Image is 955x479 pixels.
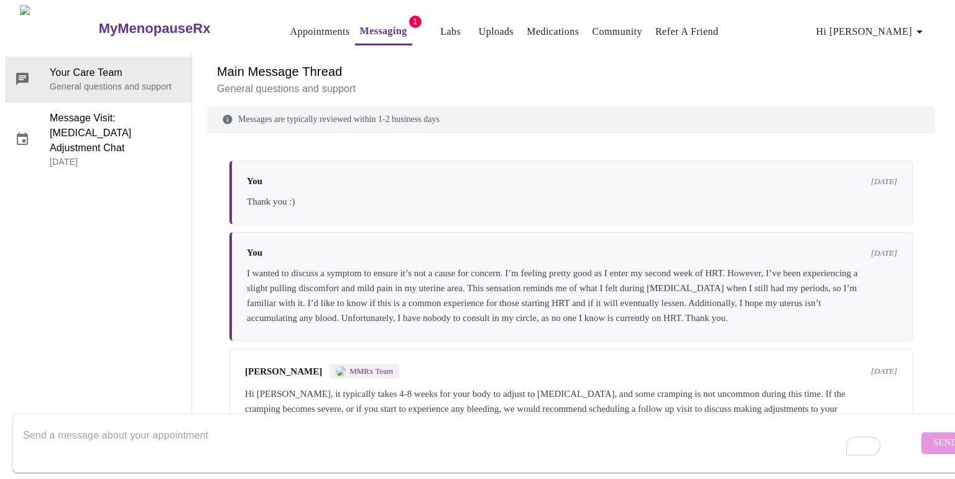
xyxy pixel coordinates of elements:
div: Thank you :) [247,194,897,209]
img: MyMenopauseRx Logo [20,5,97,52]
span: Message Visit: [MEDICAL_DATA] Adjustment Chat [50,111,182,156]
a: Labs [440,23,461,40]
h6: Main Message Thread [217,62,925,81]
a: Community [592,23,642,40]
button: Appointments [285,19,354,44]
span: Hi [PERSON_NAME] [816,23,927,40]
button: Medications [522,19,584,44]
button: Hi [PERSON_NAME] [811,19,932,44]
span: You [247,176,262,187]
span: [DATE] [871,366,897,376]
img: MMRX [336,366,346,376]
div: Messages are typically reviewed within 1-2 business days [207,106,935,133]
p: [DATE] [50,156,182,168]
div: I wanted to discuss a symptom to ensure it’s not a cause for concern. I’m feeling pretty good as ... [247,266,897,325]
span: [DATE] [871,248,897,258]
span: [DATE] [871,177,897,187]
a: Refer a Friend [655,23,719,40]
h3: MyMenopauseRx [99,21,211,37]
p: General questions and support [217,81,925,96]
div: Your Care TeamGeneral questions and support [5,57,191,101]
button: Community [587,19,647,44]
span: [PERSON_NAME] [245,366,322,377]
p: General questions and support [50,80,182,93]
a: Uploads [479,23,514,40]
textarea: To enrich screen reader interactions, please activate Accessibility in Grammarly extension settings [23,423,918,463]
button: Uploads [474,19,519,44]
button: Refer a Friend [650,19,724,44]
span: You [247,248,262,258]
div: Message Visit: [MEDICAL_DATA] Adjustment Chat[DATE] [5,102,191,177]
button: Messaging [355,19,412,45]
span: MMRx Team [349,366,393,376]
a: Messaging [360,22,407,40]
a: MyMenopauseRx [97,7,260,50]
span: Your Care Team [50,65,182,80]
button: Labs [431,19,471,44]
span: 1 [409,16,422,28]
div: Hi [PERSON_NAME], it typically takes 4-8 weeks for your body to adjust to [MEDICAL_DATA], and som... [245,386,897,431]
a: Medications [527,23,579,40]
a: Appointments [290,23,349,40]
